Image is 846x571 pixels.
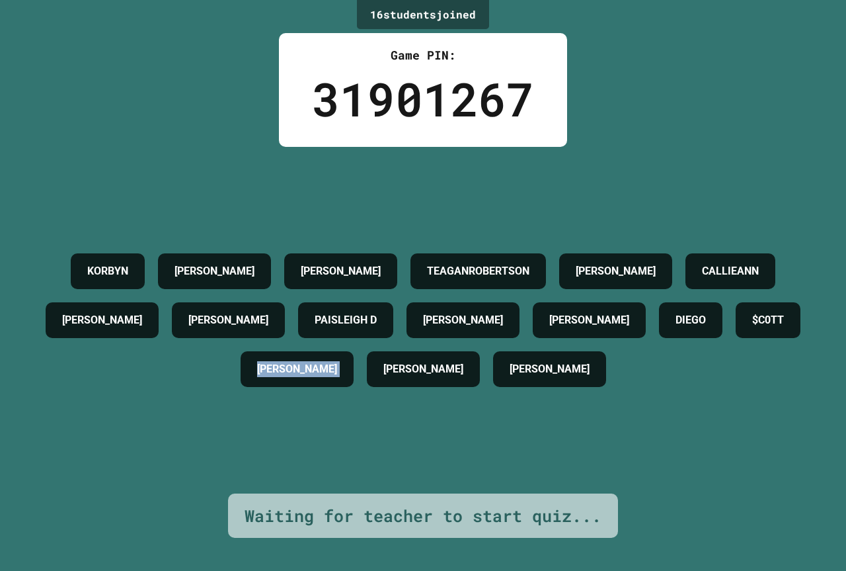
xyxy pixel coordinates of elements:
h4: [PERSON_NAME] [383,361,463,377]
h4: [PERSON_NAME] [576,263,656,279]
h4: [PERSON_NAME] [257,361,337,377]
h4: CALLIEANN [702,263,759,279]
h4: TEAGANROBERTSON [427,263,529,279]
h4: [PERSON_NAME] [549,312,629,328]
div: 31901267 [312,64,534,134]
h4: [PERSON_NAME] [510,361,590,377]
div: Game PIN: [312,46,534,64]
h4: [PERSON_NAME] [423,312,503,328]
h4: $C0TT [752,312,784,328]
h4: DIEGO [675,312,706,328]
h4: KORBYN [87,263,128,279]
h4: [PERSON_NAME] [188,312,268,328]
div: Waiting for teacher to start quiz... [245,504,601,529]
h4: [PERSON_NAME] [62,312,142,328]
h4: [PERSON_NAME] [174,263,254,279]
h4: [PERSON_NAME] [301,263,381,279]
h4: PAISLEIGH D [315,312,377,328]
